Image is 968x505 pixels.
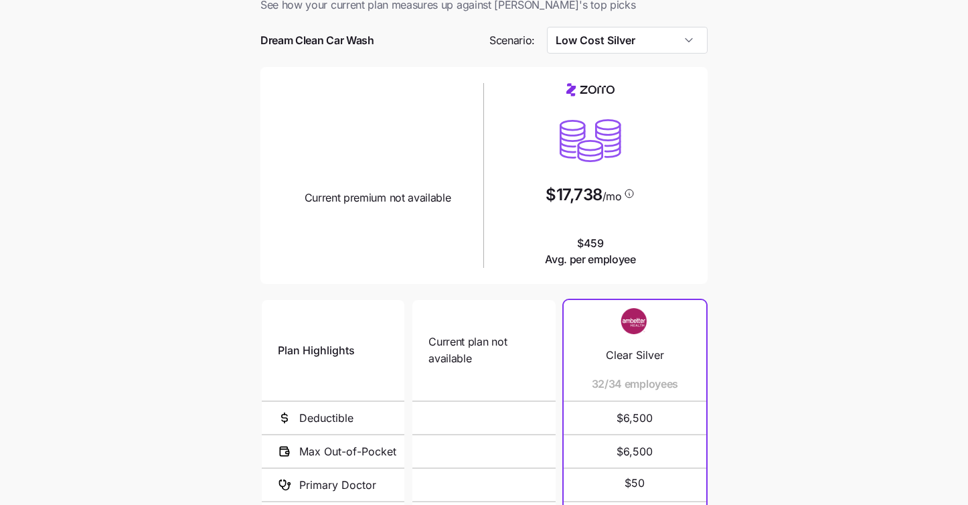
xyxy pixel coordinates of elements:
[260,32,374,49] span: Dream Clean Car Wash
[602,191,622,202] span: /mo
[546,187,602,203] span: $17,738
[606,347,664,364] span: Clear Silver
[545,251,636,268] span: Avg. per employee
[592,376,678,392] span: 32/34 employees
[580,402,690,434] span: $6,500
[299,443,396,460] span: Max Out-of-Pocket
[545,235,636,269] span: $459
[299,410,353,427] span: Deductible
[299,477,376,494] span: Primary Doctor
[580,435,690,467] span: $6,500
[305,190,451,206] span: Current premium not available
[625,475,645,492] span: $50
[428,334,539,367] span: Current plan not available
[489,32,535,49] span: Scenario:
[608,308,661,334] img: Carrier
[278,342,355,359] span: Plan Highlights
